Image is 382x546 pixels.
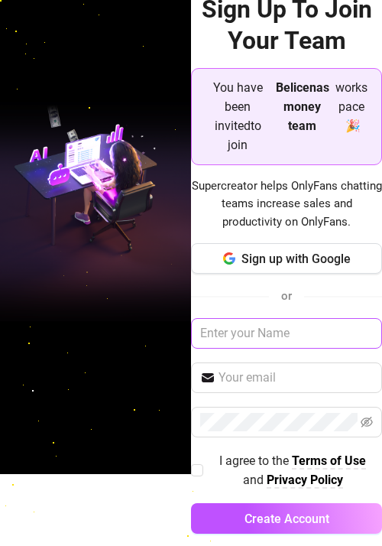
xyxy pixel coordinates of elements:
span: or [281,289,292,303]
span: workspace 🎉 [334,78,369,155]
span: Sign up with Google [241,252,351,266]
span: eye-invisible [361,416,373,428]
span: and [243,473,267,487]
span: Create Account [244,512,329,526]
strong: Privacy Policy [267,473,343,487]
a: Privacy Policy [267,473,343,489]
span: Supercreator helps OnlyFans chatting teams increase sales and productivity on OnlyFans. [191,177,382,232]
input: Enter your Name [191,318,382,349]
span: I agree to the [219,453,292,468]
a: Terms of Use [292,453,366,470]
strong: Belicenas money team [276,80,329,133]
strong: Terms of Use [292,453,366,468]
input: Your email [219,369,373,387]
button: Create Account [191,503,382,534]
span: You have been invited to join [204,78,271,155]
button: Sign up with Google [191,243,382,274]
